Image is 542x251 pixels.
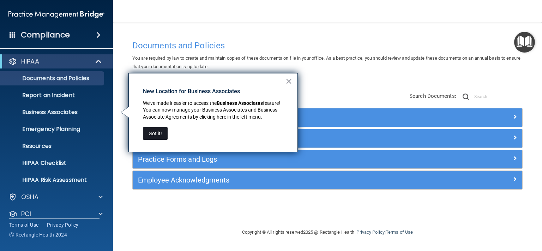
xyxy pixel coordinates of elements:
[132,41,523,50] h4: Documents and Policies
[9,231,67,238] span: Ⓒ Rectangle Health 2024
[409,93,456,99] span: Search Documents:
[514,32,535,53] button: Open Resource Center
[285,76,292,87] button: Close
[217,100,263,106] strong: Business Associates
[138,176,420,184] h5: Employee Acknowledgments
[143,100,281,120] span: feature! You can now manage your Business Associates and Business Associate Agreements by clickin...
[132,55,520,69] span: You are required by law to create and maintain copies of these documents on file in your office. ...
[5,92,101,99] p: Report an Incident
[21,210,31,218] p: PCI
[463,94,469,100] img: ic-search.3b580494.png
[143,127,168,140] button: Got it!
[474,91,523,102] input: Search
[5,143,101,150] p: Resources
[143,100,217,106] span: We've made it easier to access the
[5,109,101,116] p: Business Associates
[5,126,101,133] p: Emergency Planning
[8,7,104,22] img: PMB logo
[9,221,38,228] a: Terms of Use
[386,229,413,235] a: Terms of Use
[356,229,384,235] a: Privacy Policy
[5,75,101,82] p: Documents and Policies
[5,177,101,184] p: HIPAA Risk Assessment
[143,88,285,95] p: New Location for Business Associates
[47,221,79,228] a: Privacy Policy
[21,57,39,66] p: HIPAA
[21,30,70,40] h4: Compliance
[21,193,39,201] p: OSHA
[199,221,456,244] div: Copyright © All rights reserved 2025 @ Rectangle Health | |
[138,155,420,163] h5: Practice Forms and Logs
[5,160,101,167] p: HIPAA Checklist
